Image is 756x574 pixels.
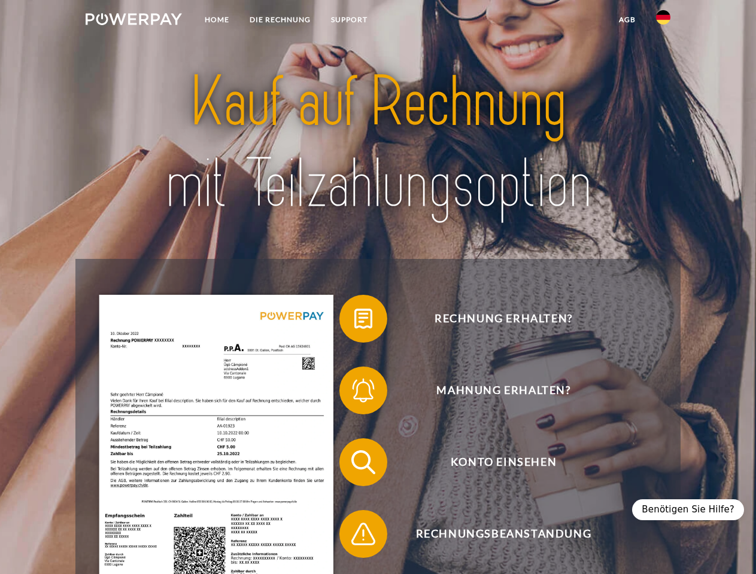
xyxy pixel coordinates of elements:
span: Rechnung erhalten? [357,295,650,343]
img: title-powerpay_de.svg [114,57,642,229]
img: qb_bell.svg [348,375,378,405]
a: Home [195,9,239,30]
img: de [656,10,670,25]
div: Benötigen Sie Hilfe? [632,499,744,520]
span: Konto einsehen [357,438,650,486]
button: Rechnungsbeanstandung [339,510,651,558]
img: qb_search.svg [348,447,378,477]
button: Mahnung erhalten? [339,367,651,414]
button: Konto einsehen [339,438,651,486]
a: agb [609,9,646,30]
a: DIE RECHNUNG [239,9,321,30]
button: Rechnung erhalten? [339,295,651,343]
span: Rechnungsbeanstandung [357,510,650,558]
img: qb_bill.svg [348,304,378,334]
a: SUPPORT [321,9,378,30]
span: Mahnung erhalten? [357,367,650,414]
img: qb_warning.svg [348,519,378,549]
img: logo-powerpay-white.svg [86,13,182,25]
